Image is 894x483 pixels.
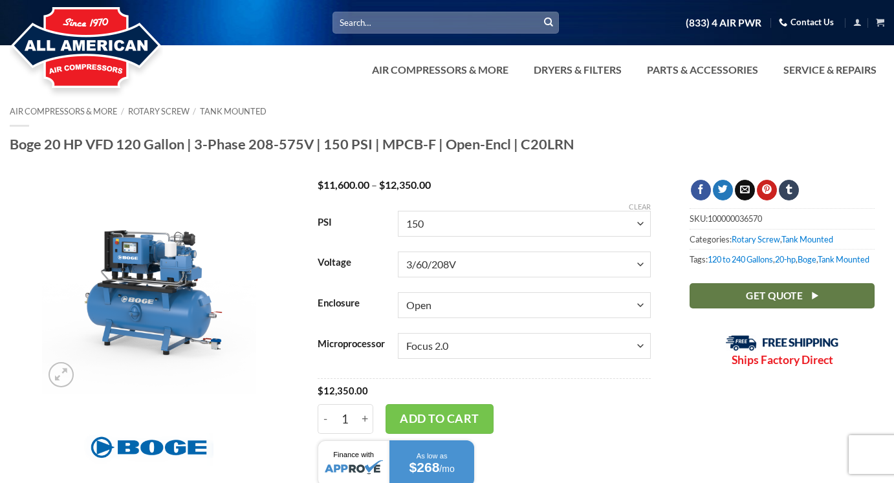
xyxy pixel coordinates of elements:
[318,339,385,349] label: Microprocessor
[853,14,862,30] a: Login
[779,180,799,200] a: Share on Tumblr
[686,12,761,34] a: (833) 4 AIR PWR
[386,404,494,434] button: Add to cart
[775,254,796,264] a: 20-hp
[746,288,803,304] span: Get Quote
[318,385,323,396] span: $
[10,135,884,153] h1: Boge 20 HP VFD 120 Gallon | 3-Phase 208-575V | 150 PSI | MPCB-F | Open-Encl | C20LRN
[691,180,711,200] a: Share on Facebook
[779,12,834,32] a: Contact Us
[798,254,816,264] a: Boge
[732,353,833,367] strong: Ships Factory Direct
[371,178,377,191] span: –
[639,57,766,83] a: Parts & Accessories
[690,283,875,308] a: Get Quote
[193,106,196,116] span: /
[318,178,323,191] span: $
[818,254,869,264] a: Tank Mounted
[876,14,884,30] a: View cart
[318,385,368,396] bdi: 12,350.00
[318,298,385,308] label: Enclosure
[781,234,833,244] a: Tank Mounted
[10,107,884,116] nav: Breadcrumb
[10,106,117,116] a: Air Compressors & More
[333,12,559,33] input: Search…
[333,404,357,434] input: Product quantity
[629,202,651,211] a: Clear options
[318,257,385,268] label: Voltage
[84,429,213,466] img: Boge
[526,57,629,83] a: Dryers & Filters
[690,229,875,249] span: Categories: ,
[49,362,74,387] a: Zoom
[735,180,755,200] a: Email to a Friend
[379,178,385,191] span: $
[318,404,333,434] input: Reduce quantity of Boge 20 HP VFD 120 Gallon | 3-Phase 208-575V | 150 PSI | MPCB-F | Open-Encl | ...
[690,249,875,269] span: Tags: , , ,
[121,106,124,116] span: /
[364,57,516,83] a: Air Compressors & More
[318,178,369,191] bdi: 11,600.00
[690,208,875,228] span: SKU:
[539,13,558,32] button: Submit
[356,404,373,434] input: Increase quantity of Boge 20 HP VFD 120 Gallon | 3-Phase 208-575V | 150 PSI | MPCB-F | Open-Encl ...
[708,254,773,264] a: 120 to 240 Gallons
[732,234,780,244] a: Rotary Screw
[42,180,256,394] img: Boge 20 HP VFD 120 Gallon | 3-Phase 208-575V | 150 PSI | MPCB-F | Open-Encl | C20LRN 1
[318,217,385,228] label: PSI
[726,335,839,351] img: Free Shipping
[776,57,884,83] a: Service & Repairs
[713,180,733,200] a: Share on Twitter
[757,180,777,200] a: Pin on Pinterest
[379,178,431,191] bdi: 12,350.00
[128,106,190,116] a: Rotary Screw
[708,213,762,224] span: 100000036570
[200,106,267,116] a: Tank Mounted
